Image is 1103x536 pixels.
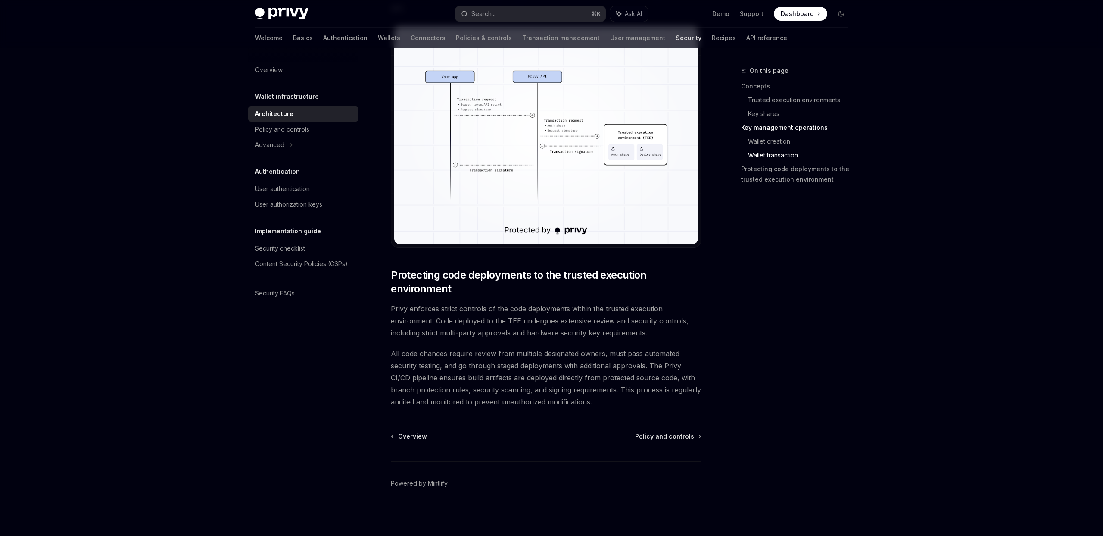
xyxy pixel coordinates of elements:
[741,121,855,135] a: Key management operations
[248,122,358,137] a: Policy and controls
[748,148,855,162] a: Wallet transaction
[248,285,358,301] a: Security FAQs
[746,28,787,48] a: API reference
[748,107,855,121] a: Key shares
[255,288,295,298] div: Security FAQs
[255,166,300,177] h5: Authentication
[248,106,358,122] a: Architecture
[625,9,642,18] span: Ask AI
[248,197,358,212] a: User authorization keys
[471,9,495,19] div: Search...
[391,479,448,488] a: Powered by Mintlify
[781,9,814,18] span: Dashboard
[610,6,648,22] button: Ask AI
[248,241,358,256] a: Security checklist
[592,10,601,17] span: ⌘ K
[323,28,368,48] a: Authentication
[255,109,293,119] div: Architecture
[378,28,400,48] a: Wallets
[255,91,319,102] h5: Wallet infrastructure
[635,432,701,441] a: Policy and controls
[676,28,701,48] a: Security
[255,65,283,75] div: Overview
[750,66,788,76] span: On this page
[391,268,701,296] span: Protecting code deployments to the trusted execution environment
[522,28,600,48] a: Transaction management
[293,28,313,48] a: Basics
[391,348,701,408] span: All code changes require review from multiple designated owners, must pass automated security tes...
[455,6,606,22] button: Search...⌘K
[391,303,701,339] span: Privy enforces strict controls of the code deployments within the trusted execution environment. ...
[255,8,308,20] img: dark logo
[392,432,427,441] a: Overview
[834,7,848,21] button: Toggle dark mode
[255,184,310,194] div: User authentication
[255,243,305,254] div: Security checklist
[610,28,665,48] a: User management
[255,199,322,210] div: User authorization keys
[741,162,855,186] a: Protecting code deployments to the trusted execution environment
[748,135,855,148] a: Wallet creation
[712,28,736,48] a: Recipes
[255,28,283,48] a: Welcome
[248,181,358,197] a: User authentication
[712,9,729,18] a: Demo
[255,140,284,150] div: Advanced
[456,28,512,48] a: Policies & controls
[248,256,358,272] a: Content Security Policies (CSPs)
[248,62,358,78] a: Overview
[411,28,446,48] a: Connectors
[741,79,855,93] a: Concepts
[394,27,698,244] img: Transaction flow
[635,432,694,441] span: Policy and controls
[740,9,763,18] a: Support
[255,226,321,236] h5: Implementation guide
[748,93,855,107] a: Trusted execution environments
[398,432,427,441] span: Overview
[255,124,309,135] div: Policy and controls
[774,7,827,21] a: Dashboard
[255,259,348,269] div: Content Security Policies (CSPs)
